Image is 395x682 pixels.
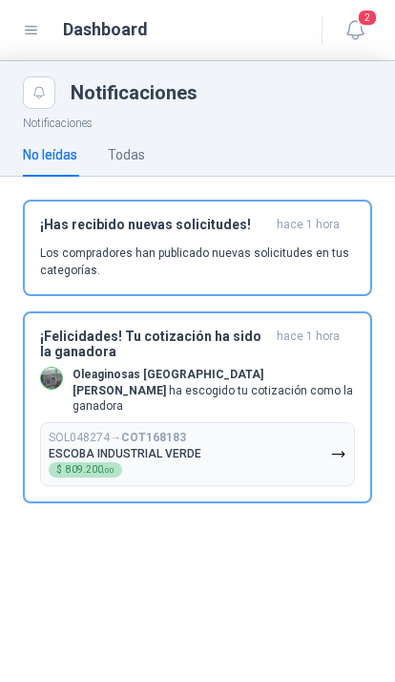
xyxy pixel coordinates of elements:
span: ,00 [103,466,114,475]
span: 2 [357,9,378,27]
div: No leídas [23,144,77,165]
h3: ¡Has recibido nuevas solicitudes! [40,217,269,233]
div: Notificaciones [71,83,372,102]
button: 2 [338,13,372,48]
p: ESCOBA INDUSTRIAL VERDE [49,447,201,460]
button: ¡Has recibido nuevas solicitudes!hace 1 hora Los compradores han publicado nuevas solicitudes en ... [23,200,372,296]
div: $ [49,462,122,478]
p: Los compradores han publicado nuevas solicitudes en tus categorías. [40,245,355,279]
h1: Dashboard [63,16,148,43]
button: Close [23,76,55,109]
div: Todas [108,144,145,165]
h3: ¡Felicidades! Tu cotización ha sido la ganadora [40,329,269,359]
button: SOL048274→COT168183ESCOBA INDUSTRIAL VERDE$809.200,00 [40,422,355,486]
span: hace 1 hora [277,217,340,233]
button: ¡Felicidades! Tu cotización ha sido la ganadorahace 1 hora Company LogoOleaginosas [GEOGRAPHIC_DA... [23,311,372,503]
b: COT168183 [121,431,186,444]
span: hace 1 hora [277,329,340,359]
p: ha escogido tu cotización como la ganadora [73,367,355,415]
span: 809.200 [66,465,114,475]
img: Company Logo [41,368,62,389]
b: Oleaginosas [GEOGRAPHIC_DATA][PERSON_NAME] [73,368,263,397]
p: SOL048274 → [49,431,186,445]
